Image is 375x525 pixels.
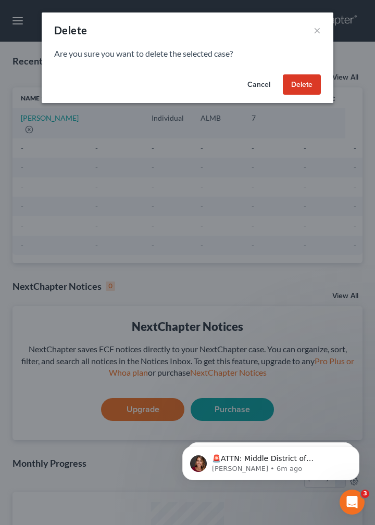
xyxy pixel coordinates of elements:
iframe: Intercom live chat [340,490,365,515]
button: Delete [283,74,321,95]
span: 3 [361,490,369,498]
div: Delete [54,23,87,37]
button: × [314,24,321,36]
button: Cancel [239,74,279,95]
iframe: Intercom notifications message [167,424,375,497]
p: Are you sure you want to delete the selected case? [54,48,321,60]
